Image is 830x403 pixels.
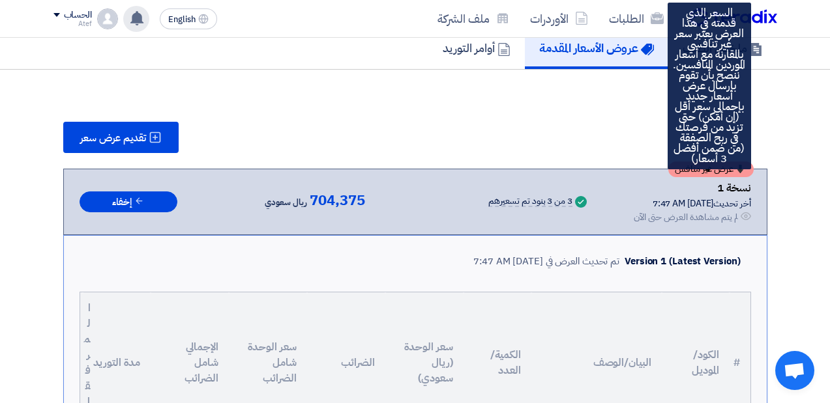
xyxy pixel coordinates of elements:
span: 704,375 [310,193,364,208]
div: السعر الذي قدمته في هذا العرض يعتبر سعر غير تنافسي بالمقارنة مع أسعار الموردين المنافسين. ننصح بأ... [668,3,751,169]
a: الطلبات [599,3,674,34]
div: 3 من 3 بنود تم تسعيرهم [488,197,572,207]
span: English [168,15,196,24]
a: عروض الأسعار المقدمة [525,27,668,69]
button: إخفاء [80,191,177,213]
div: Version 1 (Latest Version) [625,254,740,269]
a: الأوردرات [520,3,599,34]
span: عرض غير منافس [675,165,734,174]
a: أوامر التوريد [428,27,525,69]
div: نسخة 1 [634,180,751,197]
div: دردشة مفتوحة [775,351,814,390]
h5: عروض الأسعار المقدمة [539,40,654,55]
div: تم تحديث العرض في [DATE] 7:47 AM [473,254,619,269]
div: الحساب [64,10,92,21]
span: تقديم عرض سعر [80,133,146,143]
a: ملف الشركة [427,3,520,34]
h5: أوامر التوريد [443,40,511,55]
div: Atef [53,20,92,27]
span: ريال سعودي [265,195,307,210]
img: profile_test.png [97,8,118,29]
div: لم يتم مشاهدة العرض حتى الآن [634,210,738,224]
button: English [160,8,217,29]
button: تقديم عرض سعر [63,122,179,153]
div: أخر تحديث [DATE] 7:47 AM [634,197,751,210]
